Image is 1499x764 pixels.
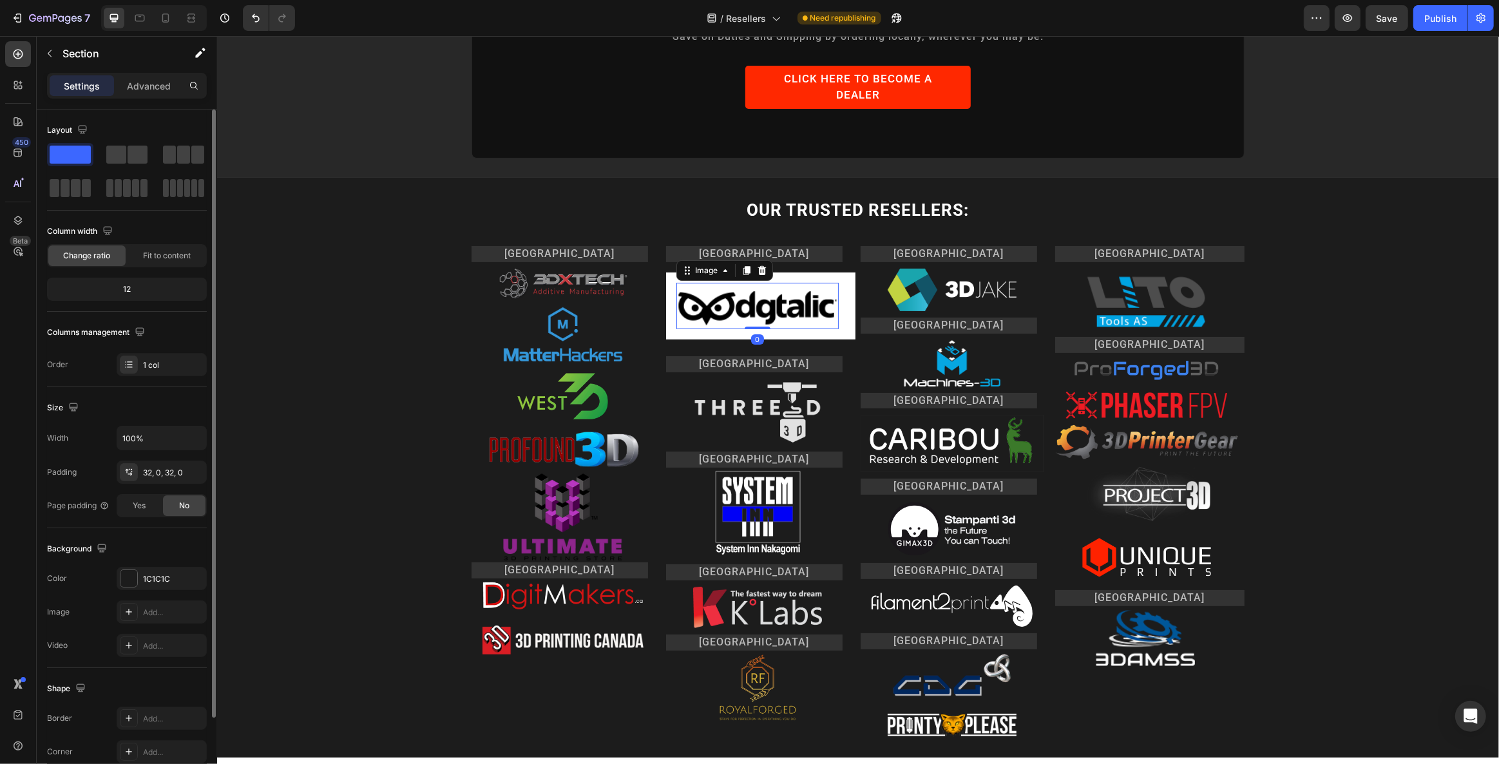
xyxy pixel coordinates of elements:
h2: [GEOGRAPHIC_DATA] [449,598,625,615]
div: Order [47,359,68,370]
h2: [GEOGRAPHIC_DATA] [644,357,820,373]
img: Caribou3d_Logo-2022.png [644,379,826,436]
h2: [GEOGRAPHIC_DATA] [838,301,1027,317]
img: royalforged.png [492,615,589,691]
div: Background [47,540,110,558]
img: PrintyPlease_logo.png [671,678,799,701]
div: 1C1C1C [143,573,204,585]
p: CLICK HERE TO BECOME A DEALER [544,35,738,68]
p: Section [62,46,168,61]
div: Add... [143,640,204,652]
h2: [GEOGRAPHIC_DATA] [644,527,820,543]
img: CDG-logo-500w.png [671,613,799,665]
h2: [GEOGRAPHIC_DATA] [254,210,431,226]
div: Open Intercom Messenger [1455,701,1486,732]
button: Save [1366,5,1408,31]
div: Beta [10,236,31,246]
img: GIMax3D.png [671,465,799,520]
div: Corner [47,746,73,758]
div: Page padding [47,500,110,511]
h2: [GEOGRAPHIC_DATA] [449,415,625,432]
div: Add... [143,713,204,725]
h2: [GEOGRAPHIC_DATA] [254,526,431,542]
div: 12 [50,280,204,298]
span: / [721,12,724,25]
h2: [GEOGRAPHIC_DATA] [449,528,625,544]
div: 0 [534,298,547,309]
img: vcxvcvcxcxv%20_500%20x%20200%20px_%20_500%20x%20100%20px_%20_1_.png [849,317,1010,349]
img: Ultimate%203D%20Printing%20Store.png [282,435,410,527]
span: Change ratio [64,250,111,262]
p: [GEOGRAPHIC_DATA] [450,211,624,225]
div: 32, 0, 32, 0 [143,467,204,479]
div: Add... [143,747,204,758]
img: KLABS_logo_light_400w.png [476,551,605,592]
h2: [GEOGRAPHIC_DATA] [644,597,820,613]
div: Layout [47,122,90,139]
p: 7 [84,10,90,26]
div: Shape [47,680,88,698]
h2: [GEOGRAPHIC_DATA] [449,320,625,336]
span: Save [1377,13,1398,24]
a: CLICK HERE TO BECOME A DEALER [528,30,754,73]
h2: [GEOGRAPHIC_DATA] [644,443,820,459]
div: Padding [47,466,77,478]
div: Image [47,606,70,618]
div: 1 col [143,359,204,371]
div: Size [47,399,81,417]
img: gempages_490778610664211298-f835ed59-b4bb-40ac-9ad7-a2d3c1ce269a.png [849,356,1010,383]
div: Color [47,573,67,584]
div: Undo/Redo [243,5,295,31]
div: Image [475,229,503,240]
p: Advanced [127,79,171,93]
div: Width [47,432,68,444]
div: Publish [1424,12,1456,25]
span: Need republishing [810,12,876,24]
img: 3d-logo%20_1_.png [265,589,426,619]
div: Video [47,640,68,651]
div: Column width [47,223,115,240]
img: profound3d_transparent.png [265,392,426,435]
h2: [GEOGRAPHIC_DATA] [644,282,820,298]
button: Publish [1413,5,1467,31]
span: Fit to content [143,250,191,262]
h2: [GEOGRAPHIC_DATA] [838,554,1027,570]
span: No [179,500,189,511]
input: Auto [117,426,206,450]
div: Border [47,712,72,724]
div: Add... [143,607,204,618]
div: 450 [12,137,31,148]
h2: Rich Text Editor. Editing area: main [449,210,625,226]
img: UniquePrints-Logo.png [865,502,994,541]
div: Columns management [47,324,148,341]
p: Settings [64,79,100,93]
h2: OUR TRUSTED RESELLERS: [254,162,1027,187]
h2: [GEOGRAPHIC_DATA] [644,210,820,226]
iframe: Design area [217,36,1499,764]
img: West3D%20Logo%20Medium%20Size.png [298,332,394,386]
span: Yes [133,500,146,511]
h2: [GEOGRAPHIC_DATA] [838,210,1027,226]
span: Resellers [727,12,767,25]
img: gempages_490778610664211298-09f5498a-721d-42e9-beeb-05b8d4f0930d.png [460,247,621,293]
button: 7 [5,5,96,31]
